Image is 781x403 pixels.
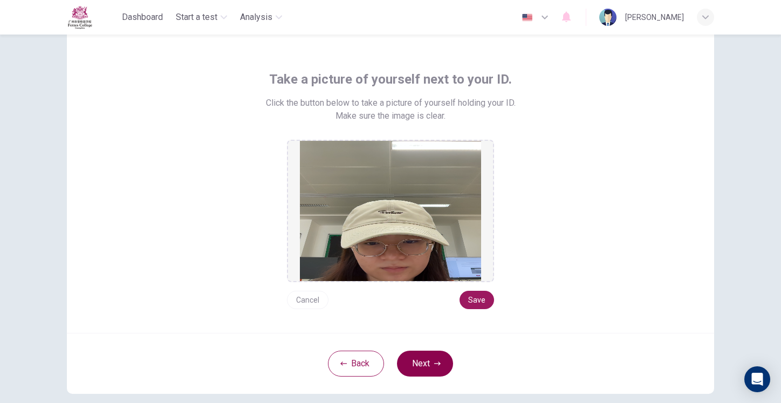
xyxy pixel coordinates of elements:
img: preview screemshot [300,141,481,281]
button: Save [460,291,494,309]
button: Next [397,351,453,377]
div: Open Intercom Messenger [744,366,770,392]
button: Back [328,351,384,377]
span: Start a test [176,11,217,24]
span: Click the button below to take a picture of yourself holding your ID. [266,97,516,110]
img: Profile picture [599,9,616,26]
button: Start a test [172,8,231,27]
button: Analysis [236,8,286,27]
a: Fettes logo [67,5,118,29]
span: Take a picture of yourself next to your ID. [269,71,512,88]
div: [PERSON_NAME] [625,11,684,24]
span: Make sure the image is clear. [335,110,446,122]
img: en [520,13,534,22]
span: Dashboard [122,11,163,24]
button: Cancel [287,291,328,309]
img: Fettes logo [67,5,93,29]
span: Analysis [240,11,272,24]
button: Dashboard [118,8,167,27]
